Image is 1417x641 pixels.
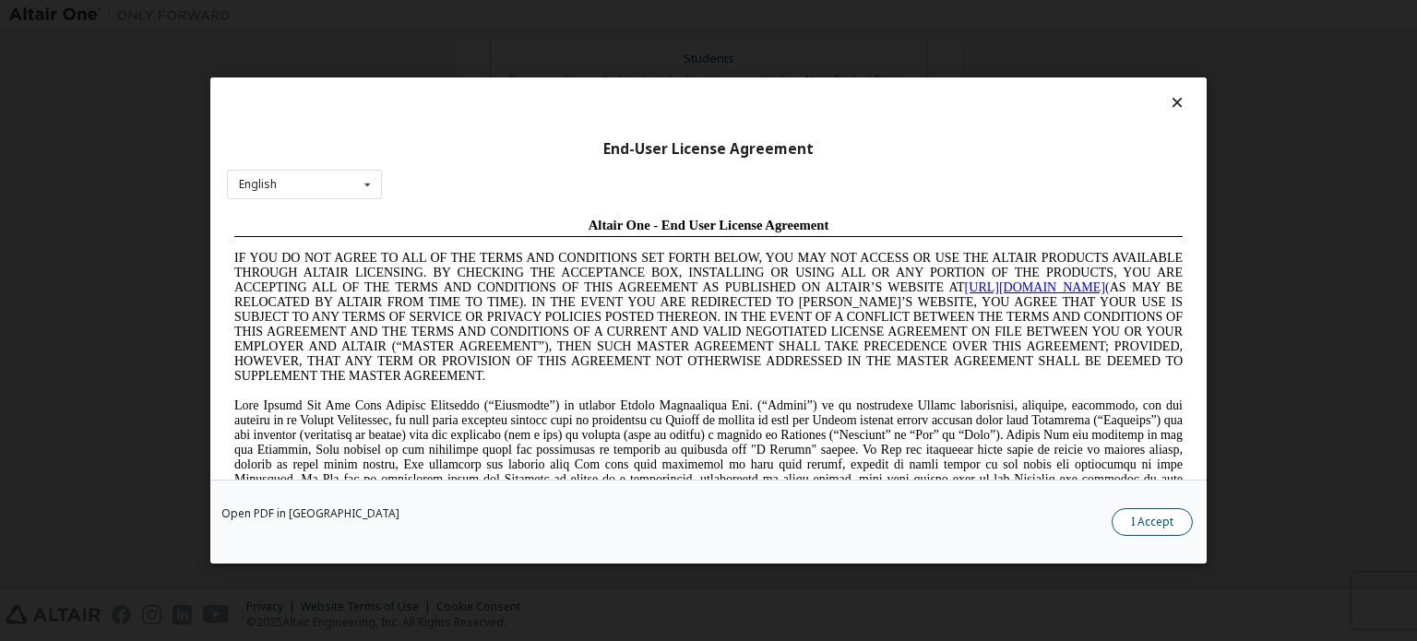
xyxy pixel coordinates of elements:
div: End-User License Agreement [227,140,1190,159]
a: Open PDF in [GEOGRAPHIC_DATA] [221,508,399,519]
button: I Accept [1112,508,1193,536]
span: Lore Ipsumd Sit Ame Cons Adipisc Elitseddo (“Eiusmodte”) in utlabor Etdolo Magnaaliqua Eni. (“Adm... [7,188,956,320]
span: Altair One - End User License Agreement [362,7,602,22]
a: [URL][DOMAIN_NAME] [738,70,878,84]
span: IF YOU DO NOT AGREE TO ALL OF THE TERMS AND CONDITIONS SET FORTH BELOW, YOU MAY NOT ACCESS OR USE... [7,41,956,172]
div: English [239,179,277,190]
